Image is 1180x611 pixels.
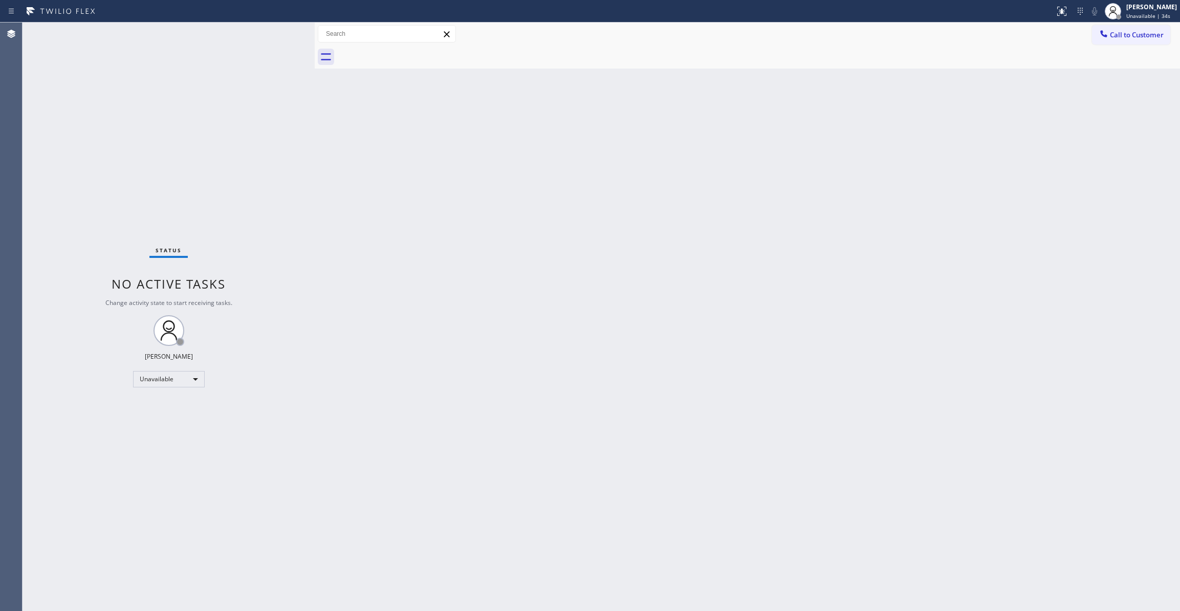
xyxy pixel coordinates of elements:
span: Status [156,247,182,254]
button: Call to Customer [1092,25,1170,45]
span: No active tasks [112,275,226,292]
span: Call to Customer [1110,30,1164,39]
div: [PERSON_NAME] [1126,3,1177,11]
button: Mute [1087,4,1102,18]
div: Unavailable [133,371,205,387]
span: Unavailable | 34s [1126,12,1170,19]
input: Search [318,26,455,42]
div: [PERSON_NAME] [145,352,193,361]
span: Change activity state to start receiving tasks. [105,298,232,307]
